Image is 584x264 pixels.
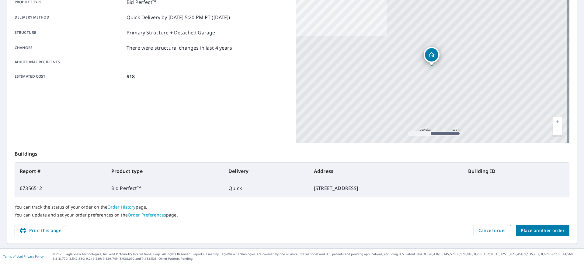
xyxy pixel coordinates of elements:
p: Delivery method [15,14,124,21]
a: Nivel actual 17, alejar [553,126,562,136]
th: Building ID [463,163,569,180]
th: Report # [15,163,106,180]
td: Bid Perfect™ [106,180,224,197]
button: Place another order [516,225,569,236]
td: Quick [224,180,309,197]
th: Address [309,163,463,180]
p: You can track the status of your order on the page. [15,204,569,210]
span: Place another order [521,227,565,234]
p: Changes [15,44,124,51]
p: You can update and set your order preferences on the page. [15,212,569,218]
p: Quick Delivery by [DATE] 5:20 PM PT ([DATE]) [127,14,230,21]
p: © 2025 Eagle View Technologies, Inc. and Pictometry International Corp. All Rights Reserved. Repo... [53,252,581,261]
div: Dropped pin, building 1, Residential property, 1740 36th St Orlando, FL 32839 [424,47,440,66]
th: Product type [106,163,224,180]
th: Delivery [224,163,309,180]
a: Privacy Policy [24,254,43,259]
p: $18 [127,73,135,80]
a: Order Preferences [128,212,166,218]
a: Nivel actual 17, ampliar [553,117,562,126]
a: Terms of Use [3,254,22,259]
a: Order History [107,204,136,210]
p: | [3,255,43,258]
button: Print this page [15,225,66,236]
p: Structure [15,29,124,36]
p: There were structural changes in last 4 years [127,44,232,51]
p: Estimated cost [15,73,124,80]
p: Additional recipients [15,59,124,65]
span: Cancel order [478,227,506,234]
p: Buildings [15,143,569,162]
td: [STREET_ADDRESS] [309,180,463,197]
button: Cancel order [474,225,511,236]
td: 67356512 [15,180,106,197]
span: Print this page [19,227,61,234]
p: Primary Structure + Detached Garage [127,29,215,36]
